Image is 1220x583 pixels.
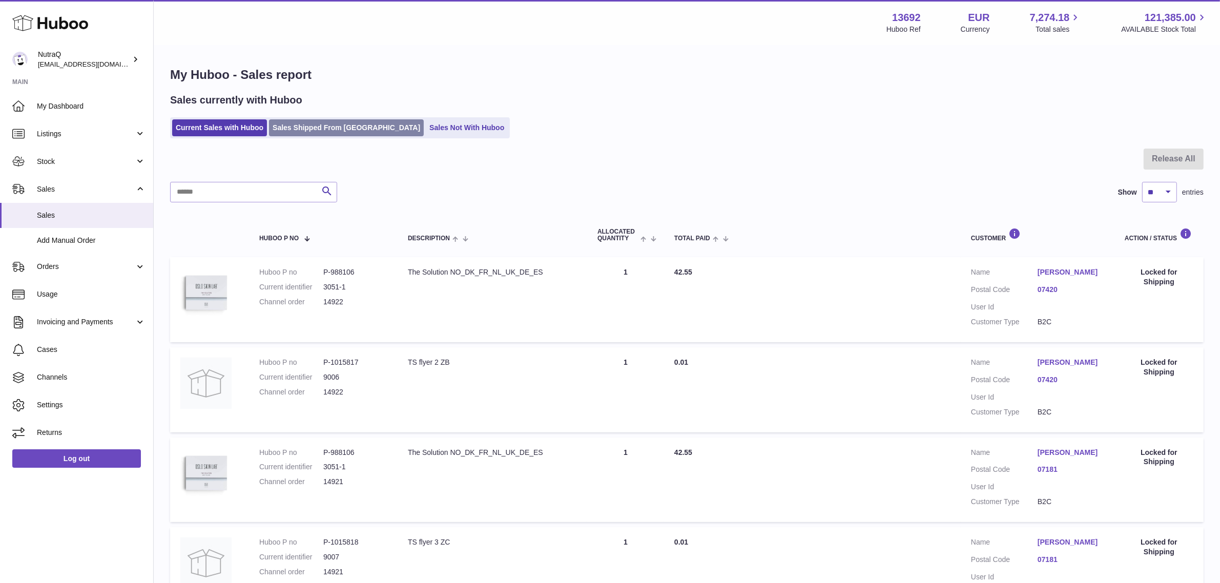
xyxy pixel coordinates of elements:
dt: Postal Code [971,465,1038,477]
dd: P-988106 [323,448,387,457]
span: Sales [37,184,135,194]
span: Orders [37,262,135,272]
div: Currency [961,25,990,34]
span: 42.55 [674,268,692,276]
dt: Current identifier [259,282,323,292]
a: 07181 [1038,465,1104,474]
span: Add Manual Order [37,236,146,245]
img: 136921728478892.jpg [180,267,232,319]
dd: B2C [1038,497,1104,507]
span: 42.55 [674,448,692,456]
dd: P-1015818 [323,537,387,547]
dt: Name [971,267,1038,280]
span: Description [408,235,450,242]
dd: 3051-1 [323,282,387,292]
dd: 14921 [323,477,387,487]
dt: Postal Code [971,555,1038,567]
a: Current Sales with Huboo [172,119,267,136]
span: entries [1182,188,1204,197]
dt: Current identifier [259,462,323,472]
div: Locked for Shipping [1125,537,1193,557]
dd: 14921 [323,567,387,577]
span: 121,385.00 [1145,11,1196,25]
span: Sales [37,211,146,220]
a: [PERSON_NAME] [1038,448,1104,457]
a: 07181 [1038,555,1104,565]
h2: Sales currently with Huboo [170,93,302,107]
div: The Solution NO_DK_FR_NL_UK_DE_ES [408,267,577,277]
div: Locked for Shipping [1125,448,1193,467]
td: 1 [587,347,664,432]
dt: Channel order [259,387,323,397]
a: Sales Shipped From [GEOGRAPHIC_DATA] [269,119,424,136]
span: Stock [37,157,135,166]
dt: Huboo P no [259,537,323,547]
dt: Customer Type [971,497,1038,507]
label: Show [1118,188,1137,197]
a: [PERSON_NAME] [1038,358,1104,367]
a: Sales Not With Huboo [426,119,508,136]
dt: User Id [971,572,1038,582]
dt: Customer Type [971,317,1038,327]
span: Settings [37,400,146,410]
div: Huboo Ref [886,25,921,34]
span: Listings [37,129,135,139]
div: TS flyer 3 ZC [408,537,577,547]
dd: P-988106 [323,267,387,277]
dt: Huboo P no [259,267,323,277]
span: Cases [37,345,146,355]
dt: Postal Code [971,285,1038,297]
a: 121,385.00 AVAILABLE Stock Total [1121,11,1208,34]
dt: Name [971,448,1038,460]
span: AVAILABLE Stock Total [1121,25,1208,34]
div: Customer [971,228,1104,242]
dd: 14922 [323,387,387,397]
dd: P-1015817 [323,358,387,367]
span: ALLOCATED Quantity [597,228,638,242]
dt: Current identifier [259,552,323,562]
h1: My Huboo - Sales report [170,67,1204,83]
span: Total sales [1036,25,1081,34]
dt: Channel order [259,477,323,487]
span: 7,274.18 [1030,11,1070,25]
strong: 13692 [892,11,921,25]
a: [PERSON_NAME] [1038,267,1104,277]
dd: B2C [1038,407,1104,417]
dt: User Id [971,302,1038,312]
span: My Dashboard [37,101,146,111]
span: Channels [37,372,146,382]
dt: User Id [971,482,1038,492]
a: 07420 [1038,375,1104,385]
div: Locked for Shipping [1125,267,1193,287]
dd: 3051-1 [323,462,387,472]
img: internalAdmin-13692@internal.huboo.com [12,52,28,67]
dd: 9006 [323,372,387,382]
dt: Name [971,358,1038,370]
dd: 14922 [323,297,387,307]
dt: User Id [971,392,1038,402]
img: no-photo.jpg [180,358,232,409]
a: [PERSON_NAME] [1038,537,1104,547]
span: 0.01 [674,358,688,366]
a: 7,274.18 Total sales [1030,11,1082,34]
dt: Name [971,537,1038,550]
span: Returns [37,428,146,438]
dt: Postal Code [971,375,1038,387]
dt: Channel order [259,297,323,307]
dd: 9007 [323,552,387,562]
div: NutraQ [38,50,130,69]
dt: Customer Type [971,407,1038,417]
span: Total paid [674,235,710,242]
dt: Huboo P no [259,358,323,367]
span: Usage [37,289,146,299]
div: Locked for Shipping [1125,358,1193,377]
span: Huboo P no [259,235,299,242]
strong: EUR [968,11,989,25]
dd: B2C [1038,317,1104,327]
a: Log out [12,449,141,468]
dt: Huboo P no [259,448,323,457]
span: [EMAIL_ADDRESS][DOMAIN_NAME] [38,60,151,68]
td: 1 [587,257,664,342]
div: Action / Status [1125,228,1193,242]
td: 1 [587,438,664,523]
